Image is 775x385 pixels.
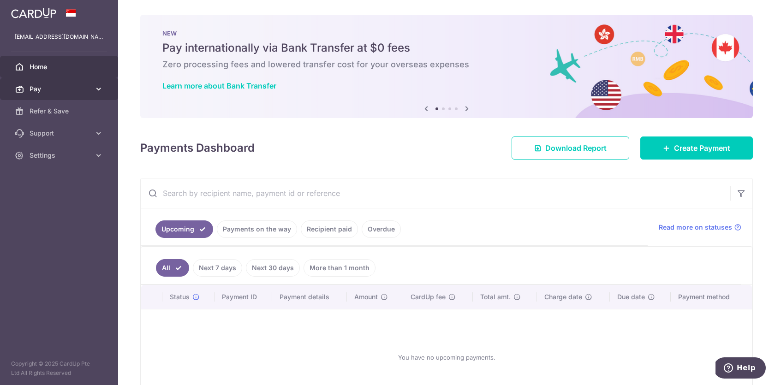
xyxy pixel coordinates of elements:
[715,357,766,380] iframe: Opens a widget where you can find more information
[640,136,753,160] a: Create Payment
[301,220,358,238] a: Recipient paid
[674,142,730,154] span: Create Payment
[170,292,190,302] span: Status
[30,107,90,116] span: Refer & Save
[162,59,731,70] h6: Zero processing fees and lowered transfer cost for your overseas expenses
[671,285,752,309] th: Payment method
[30,151,90,160] span: Settings
[617,292,645,302] span: Due date
[246,259,300,277] a: Next 30 days
[544,292,582,302] span: Charge date
[480,292,511,302] span: Total amt.
[162,81,276,90] a: Learn more about Bank Transfer
[15,32,103,41] p: [EMAIL_ADDRESS][DOMAIN_NAME]
[304,259,376,277] a: More than 1 month
[659,223,741,232] a: Read more on statuses
[193,259,242,277] a: Next 7 days
[156,259,189,277] a: All
[545,142,607,154] span: Download Report
[140,15,753,118] img: Bank transfer banner
[217,220,297,238] a: Payments on the way
[140,140,255,156] h4: Payments Dashboard
[162,41,731,55] h5: Pay internationally via Bank Transfer at $0 fees
[215,285,272,309] th: Payment ID
[30,84,90,94] span: Pay
[162,30,731,37] p: NEW
[141,178,730,208] input: Search by recipient name, payment id or reference
[155,220,213,238] a: Upcoming
[362,220,401,238] a: Overdue
[411,292,446,302] span: CardUp fee
[659,223,732,232] span: Read more on statuses
[354,292,378,302] span: Amount
[512,136,629,160] a: Download Report
[11,7,56,18] img: CardUp
[30,62,90,71] span: Home
[272,285,347,309] th: Payment details
[30,129,90,138] span: Support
